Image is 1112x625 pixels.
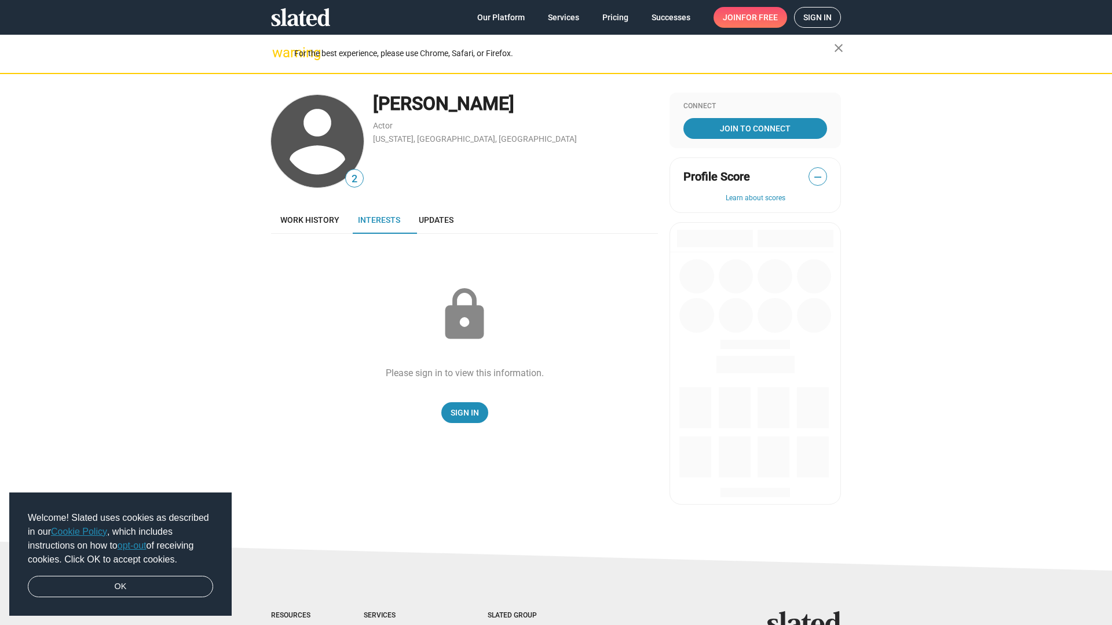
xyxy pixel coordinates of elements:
span: Successes [652,7,690,28]
div: Resources [271,611,317,620]
a: Updates [409,206,463,234]
span: Join To Connect [686,118,825,139]
div: Please sign in to view this information. [386,367,544,379]
a: Sign In [441,402,488,423]
div: [PERSON_NAME] [373,91,658,116]
a: Pricing [593,7,638,28]
a: Cookie Policy [51,527,107,536]
a: [US_STATE], [GEOGRAPHIC_DATA], [GEOGRAPHIC_DATA] [373,134,577,144]
a: Actor [373,121,393,130]
a: Join To Connect [683,118,827,139]
a: Joinfor free [714,7,787,28]
span: Welcome! Slated uses cookies as described in our , which includes instructions on how to of recei... [28,511,213,567]
mat-icon: warning [272,46,286,60]
a: opt-out [118,541,147,550]
a: Services [539,7,588,28]
span: Work history [280,215,339,225]
a: Sign in [794,7,841,28]
span: Our Platform [477,7,525,28]
span: Updates [419,215,453,225]
a: Our Platform [468,7,534,28]
span: for free [741,7,778,28]
div: Services [364,611,441,620]
a: Work history [271,206,349,234]
mat-icon: lock [436,286,493,344]
span: Interests [358,215,400,225]
div: cookieconsent [9,492,232,616]
span: 2 [346,171,363,187]
span: Join [723,7,778,28]
span: — [809,170,826,185]
span: Services [548,7,579,28]
span: Pricing [602,7,628,28]
div: Connect [683,102,827,111]
span: Sign In [451,402,479,423]
a: Interests [349,206,409,234]
span: Sign in [803,8,832,27]
span: Profile Score [683,169,750,185]
div: For the best experience, please use Chrome, Safari, or Firefox. [294,46,834,61]
button: Learn about scores [683,194,827,203]
a: dismiss cookie message [28,576,213,598]
mat-icon: close [832,41,846,55]
a: Successes [642,7,700,28]
div: Slated Group [488,611,566,620]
